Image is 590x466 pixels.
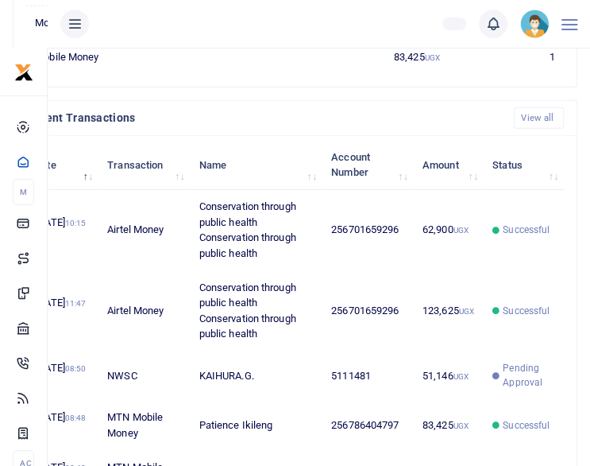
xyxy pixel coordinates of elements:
td: [DATE] [26,190,98,270]
a: View all [514,107,564,129]
small: UGX [453,226,468,235]
span: Pending Approval [503,361,555,390]
td: Conservation through public health Conservation through public health [190,190,322,270]
th: Amount: activate to sort column ascending [414,141,484,190]
small: UGX [424,53,439,62]
li: Wallet ballance [436,17,472,30]
img: profile-user [520,10,549,38]
small: UGX [453,421,468,430]
td: 1 [449,40,564,73]
span: Successful [503,304,550,318]
th: Status: activate to sort column ascending [484,141,564,190]
td: [DATE] [26,351,98,401]
th: Name: activate to sort column ascending [190,141,322,190]
td: Mobile Money [26,40,254,73]
th: Date: activate to sort column descending [26,141,98,190]
td: Airtel Money [98,270,190,351]
td: 62,900 [414,190,484,270]
td: 256786404797 [322,401,414,450]
td: Airtel Money [98,190,190,270]
td: [DATE] [26,401,98,450]
span: Successful [503,418,550,433]
th: Account Number: activate to sort column ascending [322,141,414,190]
td: 51,146 [414,351,484,401]
td: 83,425 [254,40,449,73]
th: Transaction: activate to sort column ascending [98,141,190,190]
td: 256701659296 [322,270,414,351]
td: [DATE] [26,270,98,351]
small: UGX [453,372,468,381]
td: 256701659296 [322,190,414,270]
td: 123,625 [414,270,484,351]
h4: Recent Transactions [26,109,501,126]
td: KAIHURA.G. [190,351,322,401]
td: NWSC [98,351,190,401]
a: logo-small logo-large logo-large [14,65,33,77]
td: MTN Mobile Money [98,401,190,450]
li: M [13,179,34,205]
td: Conservation through public health Conservation through public health [190,270,322,351]
span: Successful [503,223,550,237]
img: logo-small [14,63,33,82]
td: 83,425 [414,401,484,450]
td: Patience Ikileng [190,401,322,450]
td: 5111481 [322,351,414,401]
small: UGX [458,307,473,316]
